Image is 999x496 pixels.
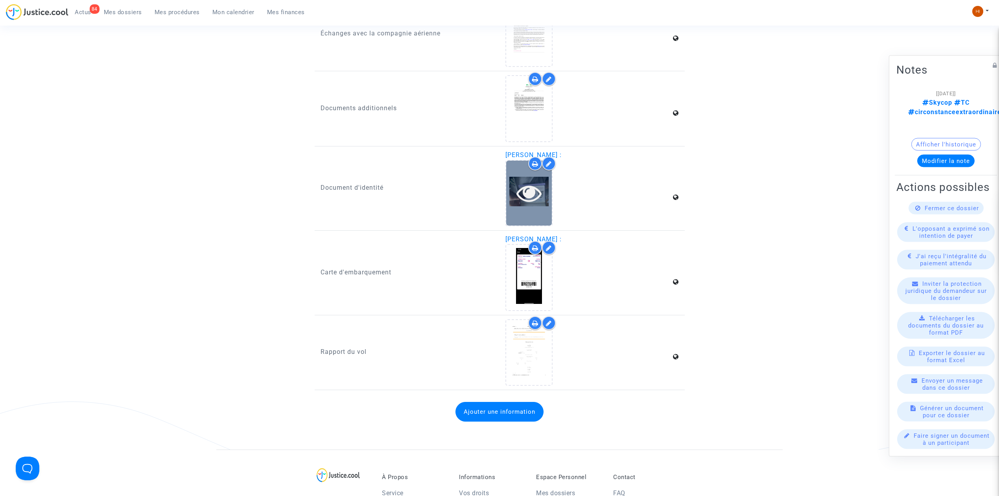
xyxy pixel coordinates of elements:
p: À Propos [382,474,447,481]
span: Mon calendrier [212,9,254,16]
span: Envoyer un message dans ce dossier [922,377,983,391]
button: Ajouter une information [455,402,544,422]
img: fc99b196863ffcca57bb8fe2645aafd9 [972,6,983,17]
a: 84Actus [68,6,98,18]
span: [PERSON_NAME] : [505,151,562,159]
h2: Actions possibles [896,180,995,194]
img: jc-logo.svg [6,4,68,20]
span: Mes procédures [155,9,200,16]
span: Mes finances [267,9,305,16]
span: Mes dossiers [104,9,142,16]
a: Mes finances [261,6,311,18]
button: Modifier la note [917,155,975,167]
h2: Notes [896,63,995,77]
iframe: Help Scout Beacon - Open [16,457,39,480]
p: Carte d'embarquement [321,267,494,277]
span: Générer un document pour ce dossier [920,405,984,419]
a: Mes dossiers [98,6,148,18]
span: TC [952,99,970,106]
span: Télécharger les documents du dossier au format PDF [908,315,984,336]
p: Espace Personnel [536,474,601,481]
p: Document d'identité [321,183,494,192]
p: Rapport du vol [321,347,494,357]
span: Actus [75,9,91,16]
span: Exporter le dossier au format Excel [919,350,985,364]
a: Mon calendrier [206,6,261,18]
span: [PERSON_NAME] : [505,235,562,243]
span: Inviter la protection juridique du demandeur sur le dossier [905,280,987,302]
span: Faire signer un document à un participant [914,432,990,446]
a: Mes procédures [148,6,206,18]
span: Skycop [922,99,952,106]
p: Documents additionnels [321,103,494,113]
span: L'opposant a exprimé son intention de payer [912,225,990,239]
span: [[DATE]] [936,91,956,96]
p: Contact [613,474,678,481]
span: J'ai reçu l'intégralité du paiement attendu [916,253,986,267]
p: Échanges avec la compagnie aérienne [321,28,494,38]
img: logo-lg.svg [317,468,360,482]
div: 84 [90,4,100,14]
span: Fermer ce dossier [925,205,979,212]
p: Informations [459,474,524,481]
button: Afficher l'historique [911,138,981,151]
